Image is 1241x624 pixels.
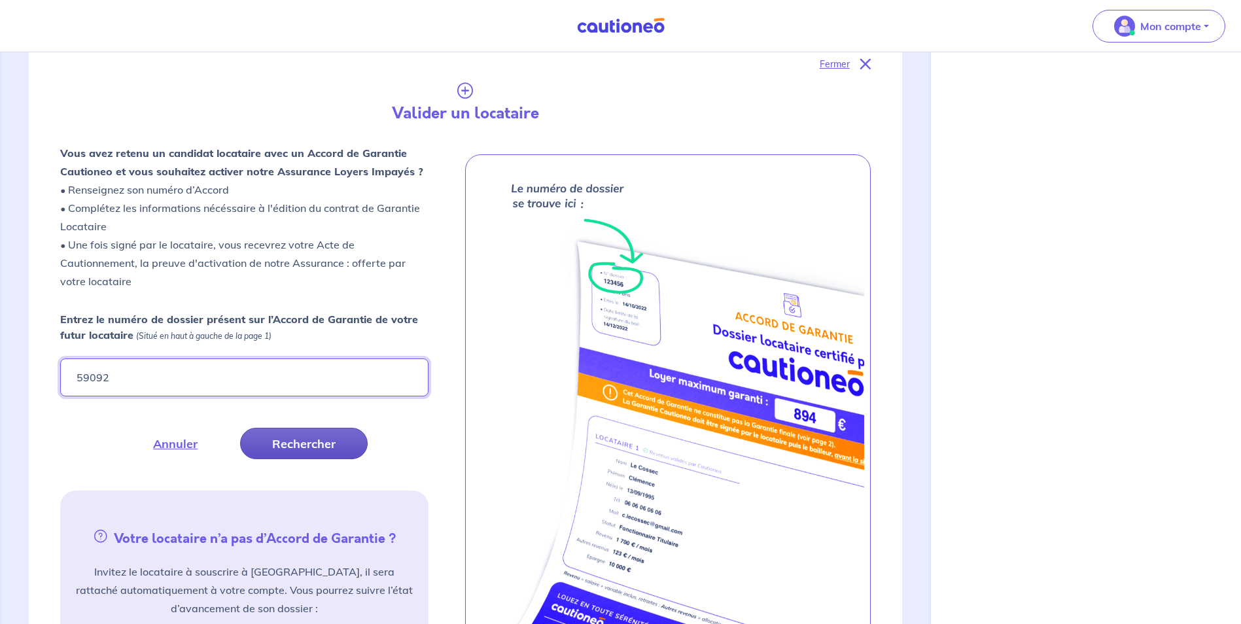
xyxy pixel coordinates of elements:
[65,527,423,547] h5: Votre locataire n’a pas d’Accord de Garantie ?
[820,56,850,73] p: Fermer
[572,18,670,34] img: Cautioneo
[121,428,230,459] button: Annuler
[1092,10,1225,43] button: illu_account_valid_menu.svgMon compte
[1140,18,1201,34] p: Mon compte
[60,313,418,341] strong: Entrez le numéro de dossier présent sur l’Accord de Garantie de votre futur locataire
[136,331,271,341] em: (Situé en haut à gauche de la page 1)
[60,147,423,178] strong: Vous avez retenu un candidat locataire avec un Accord de Garantie Cautioneo et vous souhaitez act...
[259,104,672,123] h4: Valider un locataire
[1114,16,1135,37] img: illu_account_valid_menu.svg
[60,144,428,290] p: • Renseignez son numéro d’Accord • Complétez les informations nécéssaire à l'édition du contrat d...
[240,428,368,459] button: Rechercher
[60,358,428,396] input: Ex : 453678
[76,563,413,617] p: Invitez le locataire à souscrire à [GEOGRAPHIC_DATA], il sera rattaché automatiquement à votre co...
